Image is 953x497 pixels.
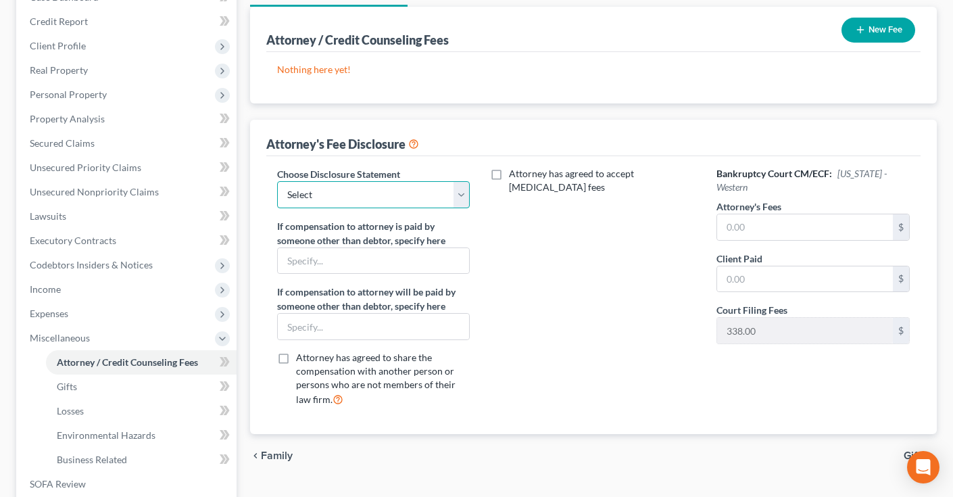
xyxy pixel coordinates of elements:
h6: Bankruptcy Court CM/ECF: [716,167,909,194]
input: 0.00 [717,318,893,344]
a: Gifts [46,375,237,399]
i: chevron_right [926,450,937,461]
label: Court Filing Fees [716,303,787,317]
span: Secured Claims [30,137,95,149]
span: Miscellaneous [30,332,90,344]
span: Executory Contracts [30,235,116,246]
div: $ [893,318,909,344]
span: SOFA Review [30,478,86,490]
label: Attorney's Fees [716,199,781,214]
span: Family [261,450,293,461]
span: Lawsuits [30,210,66,222]
a: Business Related [46,448,237,472]
div: Open Intercom Messenger [907,451,939,483]
a: Unsecured Nonpriority Claims [19,180,237,204]
span: Gifts [57,381,77,392]
label: Choose Disclosure Statement [277,167,400,181]
a: Property Analysis [19,107,237,131]
input: 0.00 [717,214,893,240]
span: Unsecured Priority Claims [30,162,141,173]
span: Environmental Hazards [57,429,155,441]
div: $ [893,266,909,292]
div: Attorney / Credit Counseling Fees [266,32,449,48]
label: If compensation to attorney is paid by someone other than debtor, specify here [277,219,470,247]
label: Client Paid [716,252,762,266]
button: chevron_left Family [250,450,293,461]
a: Lawsuits [19,204,237,229]
input: Specify... [278,248,469,274]
a: Environmental Hazards [46,423,237,448]
p: Nothing here yet! [277,63,910,76]
span: Income [30,283,61,295]
a: Losses [46,399,237,423]
span: Attorney / Credit Counseling Fees [57,356,198,368]
span: Credit Report [30,16,88,27]
span: Attorney has agreed to accept [MEDICAL_DATA] fees [509,168,634,193]
span: Personal Property [30,89,107,100]
span: Real Property [30,64,88,76]
a: Unsecured Priority Claims [19,156,237,180]
label: If compensation to attorney will be paid by someone other than debtor, specify here [277,285,470,313]
i: chevron_left [250,450,261,461]
span: Expenses [30,308,68,319]
div: $ [893,214,909,240]
a: SOFA Review [19,472,237,496]
a: Executory Contracts [19,229,237,253]
a: Credit Report [19,9,237,34]
span: [US_STATE] - Western [716,168,887,193]
span: Business Related [57,454,127,465]
span: Losses [57,405,84,417]
span: Unsecured Nonpriority Claims [30,186,159,197]
button: Gifts chevron_right [904,450,937,461]
span: Client Profile [30,40,86,51]
a: Attorney / Credit Counseling Fees [46,350,237,375]
span: Property Analysis [30,113,105,124]
input: Specify... [278,314,469,339]
span: Codebtors Insiders & Notices [30,259,153,270]
a: Secured Claims [19,131,237,156]
button: New Fee [841,18,915,43]
div: Attorney's Fee Disclosure [266,136,419,152]
input: 0.00 [717,266,893,292]
span: Gifts [904,450,926,461]
span: Attorney has agreed to share the compensation with another person or persons who are not members ... [296,352,456,405]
